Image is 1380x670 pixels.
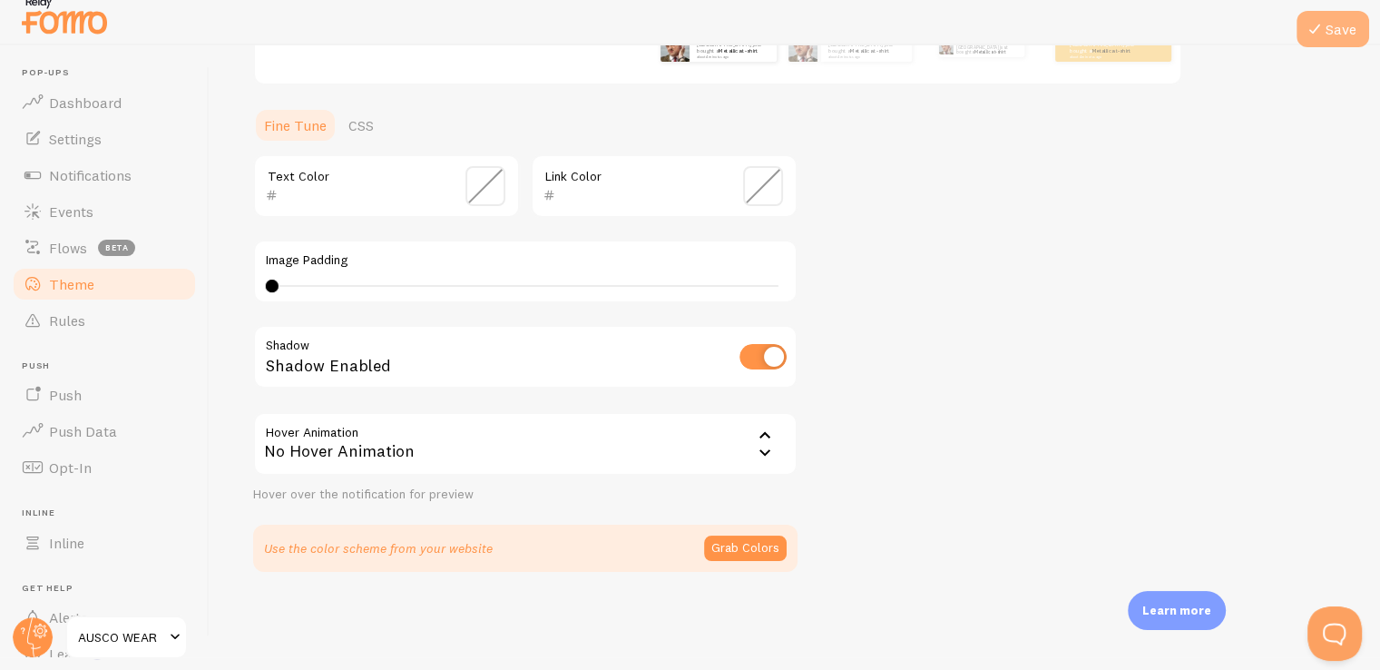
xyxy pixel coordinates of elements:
a: Events [11,193,198,230]
span: Flows [49,239,87,257]
a: Settings [11,121,198,157]
span: Inline [22,507,198,519]
div: Shadow Enabled [253,325,798,391]
a: Dashboard [11,84,198,121]
span: Get Help [22,583,198,595]
a: Fine Tune [253,107,338,143]
span: Events [49,202,93,221]
label: Image Padding [266,252,785,269]
a: Metallica t-shirt [719,47,758,54]
div: Hover over the notification for preview [253,487,798,503]
span: beta [98,240,135,256]
a: CSS [338,107,385,143]
a: Metallica t-shirt [974,49,1005,54]
span: Push Data [49,422,117,440]
span: Pop-ups [22,67,198,79]
img: Fomo [661,33,690,62]
a: Alerts [11,599,198,636]
div: No Hover Animation [253,412,798,476]
a: Theme [11,266,198,302]
span: Theme [49,275,94,293]
iframe: Help Scout Beacon - Open [1307,606,1362,661]
span: Dashboard [49,94,122,112]
span: Rules [49,311,85,330]
span: Opt-In [49,458,92,477]
a: Inline [11,525,198,561]
span: AUSCO WEAR [78,626,164,648]
a: AUSCO WEAR [65,616,188,659]
span: Inline [49,534,84,552]
a: Opt-In [11,449,198,486]
p: Use the color scheme from your website [264,539,493,557]
span: Push [49,386,82,404]
a: Metallica t-shirt [850,47,889,54]
p: from [GEOGRAPHIC_DATA] just bought a [697,35,769,58]
span: Alerts [49,608,88,626]
img: Fomo [788,33,817,62]
a: Metallica t-shirt [1091,47,1130,54]
button: Save [1297,11,1369,47]
span: Settings [49,130,102,148]
p: from [GEOGRAPHIC_DATA] just bought a [1070,35,1142,58]
p: Learn more [1142,602,1211,619]
button: Grab Colors [704,536,787,561]
a: Flows beta [11,230,198,266]
small: about 4 minutes ago [1070,54,1140,58]
small: about 4 minutes ago [697,54,768,58]
div: Learn more [1128,591,1226,630]
a: Rules [11,302,198,339]
span: Push [22,360,198,372]
img: Fomo [938,40,953,54]
p: from [GEOGRAPHIC_DATA] just bought a [956,37,1017,57]
a: Push Data [11,413,198,449]
span: Notifications [49,166,132,184]
p: from [GEOGRAPHIC_DATA] just bought a [828,35,905,58]
a: Notifications [11,157,198,193]
small: about 4 minutes ago [828,54,903,58]
a: Push [11,377,198,413]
